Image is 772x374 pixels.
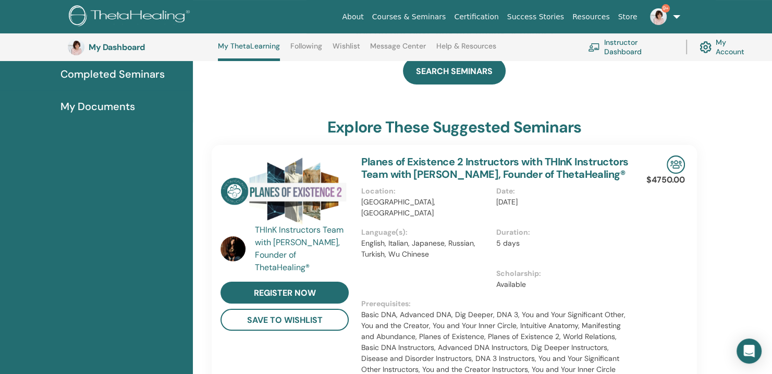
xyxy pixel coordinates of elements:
[588,35,673,58] a: Instructor Dashboard
[255,224,351,274] a: THInK Instructors Team with [PERSON_NAME], Founder of ThetaHealing®
[700,39,712,56] img: cog.svg
[503,7,568,27] a: Success Stories
[403,57,506,85] a: SEARCH SEMINARS
[361,186,489,197] p: Location :
[69,5,193,29] img: logo.png
[327,118,581,137] h3: explore these suggested seminars
[416,66,493,77] span: SEARCH SEMINARS
[614,7,642,27] a: Store
[220,155,349,227] img: Planes of Existence 2 Instructors
[700,35,755,58] a: My Account
[333,42,360,58] a: Wishlist
[436,42,496,58] a: Help & Resources
[220,309,349,331] button: save to wishlist
[368,7,450,27] a: Courses & Seminars
[661,4,670,13] span: 9+
[650,8,667,25] img: default.jpg
[361,238,489,260] p: English, Italian, Japanese, Russian, Turkish, Wu Chinese
[496,268,624,279] p: Scholarship :
[496,279,624,290] p: Available
[361,298,631,309] p: Prerequisites :
[68,39,84,55] img: default.jpg
[450,7,503,27] a: Certification
[60,66,165,82] span: Completed Seminars
[218,42,280,61] a: My ThetaLearning
[220,282,349,304] a: register now
[290,42,322,58] a: Following
[496,197,624,208] p: [DATE]
[338,7,367,27] a: About
[496,238,624,249] p: 5 days
[496,227,624,238] p: Duration :
[220,236,246,261] img: default.jpg
[496,186,624,197] p: Date :
[370,42,426,58] a: Message Center
[361,155,628,181] a: Planes of Existence 2 Instructors with THInK Instructors Team with [PERSON_NAME], Founder of Thet...
[89,42,193,52] h3: My Dashboard
[737,339,762,364] div: Open Intercom Messenger
[60,99,135,114] span: My Documents
[361,227,489,238] p: Language(s) :
[254,287,316,298] span: register now
[646,174,685,186] p: $4750.00
[568,7,614,27] a: Resources
[667,155,685,174] img: In-Person Seminar
[361,197,489,219] p: [GEOGRAPHIC_DATA], [GEOGRAPHIC_DATA]
[588,43,600,52] img: chalkboard-teacher.svg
